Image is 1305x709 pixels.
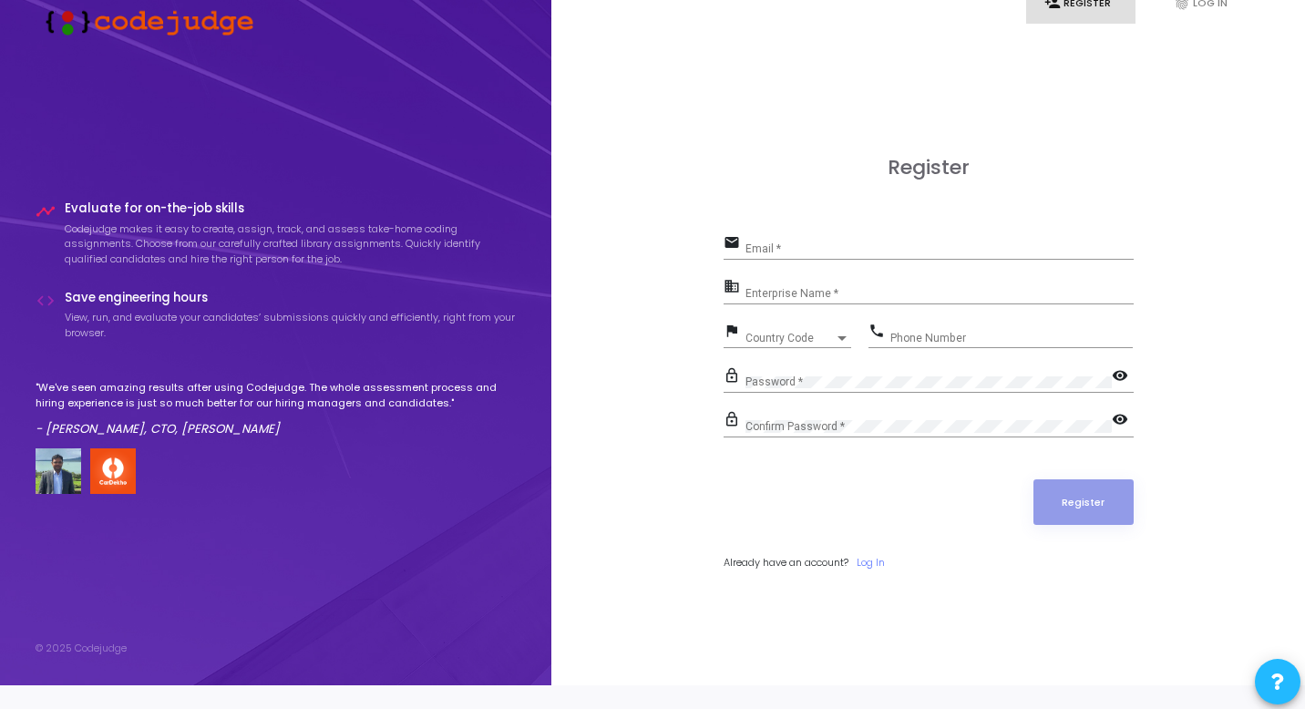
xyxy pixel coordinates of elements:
[724,322,745,344] mat-icon: flag
[890,332,1133,344] input: Phone Number
[745,287,1134,300] input: Enterprise Name
[36,448,81,494] img: user image
[724,555,848,570] span: Already have an account?
[90,448,136,494] img: company-logo
[65,201,517,216] h4: Evaluate for on-the-job skills
[65,221,517,267] p: Codejudge makes it easy to create, assign, track, and assess take-home coding assignments. Choose...
[745,242,1134,255] input: Email
[36,641,127,656] div: © 2025 Codejudge
[1112,410,1134,432] mat-icon: visibility
[36,201,56,221] i: timeline
[65,291,517,305] h4: Save engineering hours
[724,410,745,432] mat-icon: lock_outline
[745,333,835,344] span: Country Code
[724,156,1134,180] h3: Register
[36,291,56,311] i: code
[1112,366,1134,388] mat-icon: visibility
[724,233,745,255] mat-icon: email
[868,322,890,344] mat-icon: phone
[36,380,517,410] p: "We've seen amazing results after using Codejudge. The whole assessment process and hiring experi...
[1033,479,1134,525] button: Register
[857,555,885,570] a: Log In
[724,277,745,299] mat-icon: business
[36,420,280,437] em: - [PERSON_NAME], CTO, [PERSON_NAME]
[724,366,745,388] mat-icon: lock_outline
[65,310,517,340] p: View, run, and evaluate your candidates’ submissions quickly and efficiently, right from your bro...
